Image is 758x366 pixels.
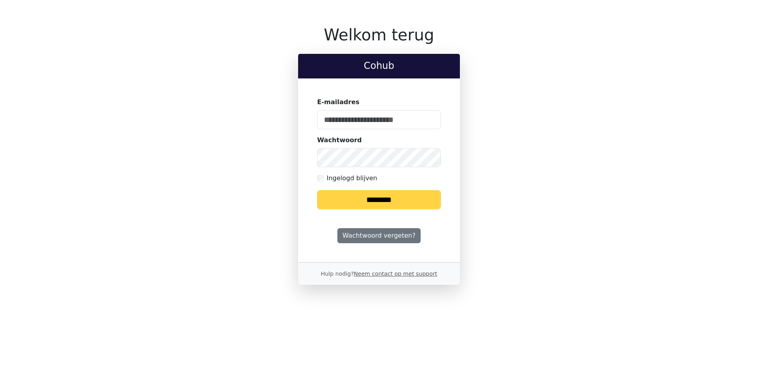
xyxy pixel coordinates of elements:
h2: Cohub [304,60,454,72]
a: Neem contact op met support [354,271,437,277]
label: E-mailadres [317,97,360,107]
small: Hulp nodig? [321,271,437,277]
a: Wachtwoord vergeten? [337,228,421,243]
label: Ingelogd blijven [327,173,377,183]
label: Wachtwoord [317,135,362,145]
h1: Welkom terug [298,25,460,44]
